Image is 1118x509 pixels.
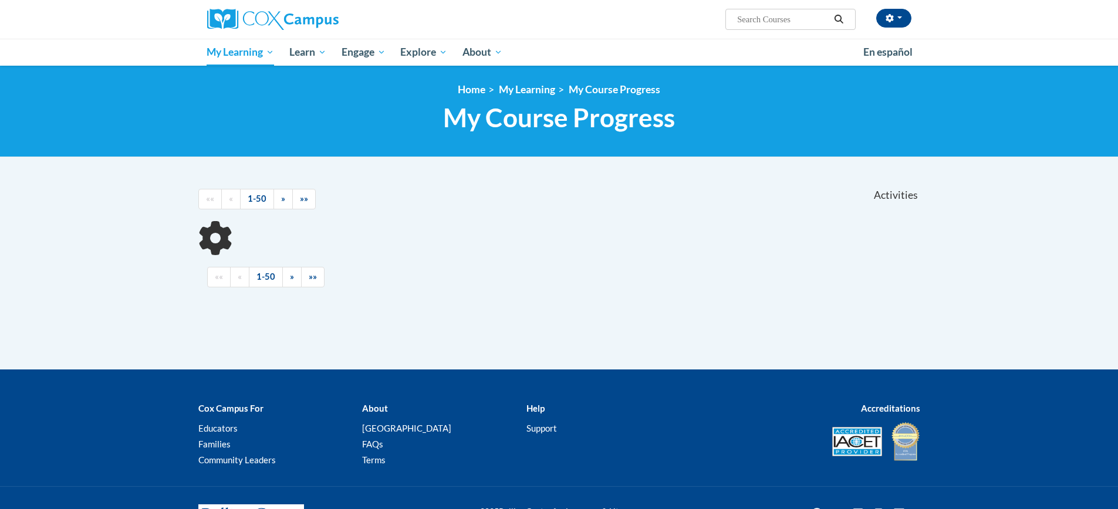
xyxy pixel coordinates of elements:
[455,39,510,66] a: About
[526,403,545,413] b: Help
[458,83,485,96] a: Home
[736,12,830,26] input: Search Courses
[200,39,282,66] a: My Learning
[207,45,274,59] span: My Learning
[362,423,451,433] a: [GEOGRAPHIC_DATA]
[462,45,502,59] span: About
[290,272,294,281] span: »
[334,39,393,66] a: Engage
[362,454,386,465] a: Terms
[891,421,920,462] img: IDA® Accredited
[190,39,929,66] div: Main menu
[400,45,447,59] span: Explore
[198,454,276,465] a: Community Leaders
[249,267,283,287] a: 1-50
[229,194,233,203] span: «
[207,9,430,30] a: Cox Campus
[206,194,214,203] span: ««
[861,403,920,413] b: Accreditations
[292,189,316,209] a: End
[301,267,325,287] a: End
[198,439,231,449] a: Families
[207,267,231,287] a: Begining
[830,12,847,26] button: Search
[282,267,302,287] a: Next
[874,189,918,202] span: Activities
[856,40,920,65] a: En español
[198,403,264,413] b: Cox Campus For
[342,45,386,59] span: Engage
[393,39,455,66] a: Explore
[499,83,555,96] a: My Learning
[569,83,660,96] a: My Course Progress
[289,45,326,59] span: Learn
[282,39,334,66] a: Learn
[221,189,241,209] a: Previous
[281,194,285,203] span: »
[238,272,242,281] span: «
[362,439,383,449] a: FAQs
[362,403,388,413] b: About
[215,272,223,281] span: ««
[309,272,317,281] span: »»
[273,189,293,209] a: Next
[832,427,882,456] img: Accredited IACET® Provider
[207,9,339,30] img: Cox Campus
[198,189,222,209] a: Begining
[876,9,911,28] button: Account Settings
[198,423,238,433] a: Educators
[526,423,557,433] a: Support
[863,46,913,58] span: En español
[443,102,675,133] span: My Course Progress
[240,189,274,209] a: 1-50
[230,267,249,287] a: Previous
[300,194,308,203] span: »»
